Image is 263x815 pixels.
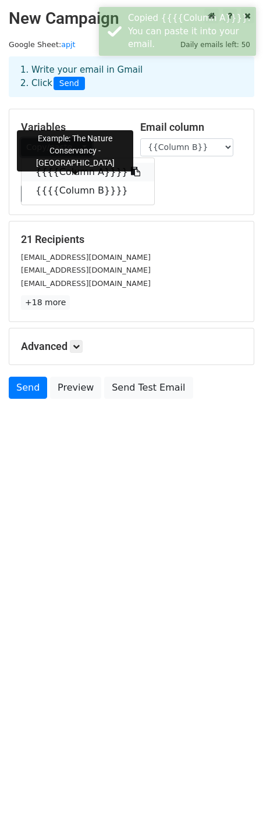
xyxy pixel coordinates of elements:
[21,253,151,262] small: [EMAIL_ADDRESS][DOMAIN_NAME]
[205,759,263,815] iframe: Chat Widget
[9,40,76,49] small: Google Sheet:
[21,121,123,134] h5: Variables
[9,377,47,399] a: Send
[21,266,151,274] small: [EMAIL_ADDRESS][DOMAIN_NAME]
[50,377,101,399] a: Preview
[21,340,242,353] h5: Advanced
[104,377,193,399] a: Send Test Email
[21,233,242,246] h5: 21 Recipients
[22,181,154,200] a: {{{{Column B}}}}
[128,12,251,51] div: Copied {{{{Column A}}}}. You can paste it into your email.
[12,63,251,90] div: 1. Write your email in Gmail 2. Click
[9,9,254,28] h2: New Campaign
[140,121,242,134] h5: Email column
[61,40,75,49] a: apjt
[17,130,133,171] div: Example: The Nature Conservancy - [GEOGRAPHIC_DATA]
[21,279,151,288] small: [EMAIL_ADDRESS][DOMAIN_NAME]
[21,295,70,310] a: +18 more
[54,77,85,91] span: Send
